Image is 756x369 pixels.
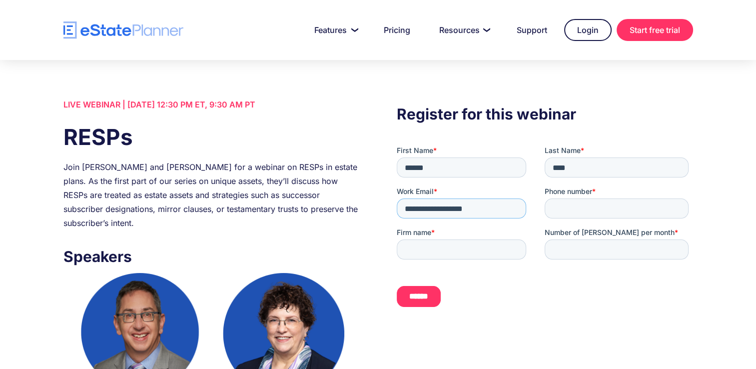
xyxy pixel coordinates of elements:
[63,121,359,152] h1: RESPs
[505,20,559,40] a: Support
[427,20,500,40] a: Resources
[397,102,693,125] h3: Register for this webinar
[63,21,183,39] a: home
[397,145,693,324] iframe: Form 0
[302,20,367,40] a: Features
[63,97,359,111] div: LIVE WEBINAR | [DATE] 12:30 PM ET, 9:30 AM PT
[372,20,422,40] a: Pricing
[617,19,693,41] a: Start free trial
[564,19,612,41] a: Login
[63,245,359,268] h3: Speakers
[63,160,359,230] div: Join [PERSON_NAME] and [PERSON_NAME] for a webinar on RESPs in estate plans. As the first part of...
